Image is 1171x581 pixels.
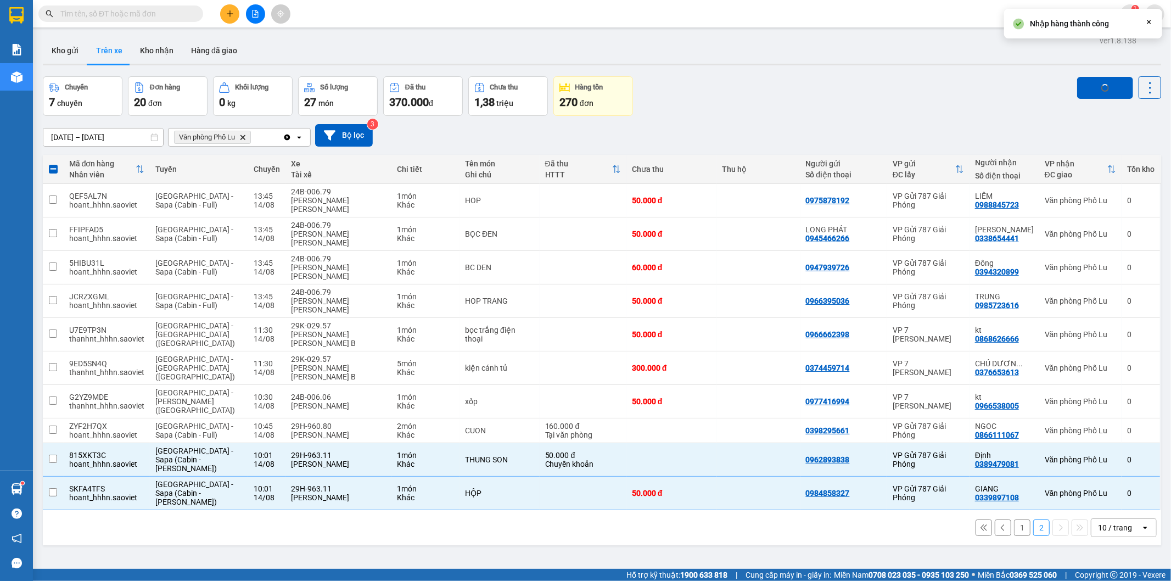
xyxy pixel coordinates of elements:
[397,493,454,502] div: Khác
[545,422,621,431] div: 160.000 đ
[69,368,144,377] div: thanhnt_hhhn.saoviet
[12,533,22,544] span: notification
[283,133,292,142] svg: Clear all
[239,134,246,141] svg: Delete
[49,96,55,109] span: 7
[219,96,225,109] span: 0
[397,484,454,493] div: 1 món
[155,225,233,243] span: [GEOGRAPHIC_DATA] - Sapa (Cabin - Full)
[465,170,534,179] div: Ghi chú
[397,234,454,243] div: Khác
[893,259,964,276] div: VP Gửi 787 Giải Phóng
[893,451,964,468] div: VP Gửi 787 Giải Phóng
[43,37,87,64] button: Kho gửi
[496,99,513,108] span: triệu
[1133,5,1137,13] span: 1
[69,259,144,267] div: 5HIBU31L
[1045,297,1116,305] div: Văn phòng Phố Lu
[254,431,280,439] div: 14/08
[69,301,144,310] div: hoant_hhhn.saoviet
[1127,297,1155,305] div: 0
[1077,77,1133,99] button: loading Nhập hàng
[69,393,144,401] div: G2YZ9MDE
[893,170,955,179] div: ĐC lấy
[69,431,144,439] div: hoant_hhhn.saoviet
[131,37,182,64] button: Kho nhận
[315,124,373,147] button: Bộ lọc
[298,76,378,116] button: Số lượng27món
[806,455,850,464] div: 0962893838
[397,326,454,334] div: 1 món
[1127,230,1155,238] div: 0
[174,131,251,144] span: Văn phòng Phố Lu, close by backspace
[291,263,386,281] div: [PERSON_NAME] [PERSON_NAME]
[1127,263,1155,272] div: 0
[975,460,1019,468] div: 0389479081
[291,159,386,168] div: Xe
[468,76,548,116] button: Chưa thu1,38 triệu
[397,368,454,377] div: Khác
[893,326,964,343] div: VP 7 [PERSON_NAME]
[806,489,850,498] div: 0984858327
[291,297,386,314] div: [PERSON_NAME] [PERSON_NAME]
[975,200,1019,209] div: 0988845723
[246,4,265,24] button: file-add
[69,493,144,502] div: hoant_hhhn.saoviet
[1045,170,1107,179] div: ĐC giao
[277,10,284,18] span: aim
[1010,571,1057,579] strong: 0369 525 060
[57,99,82,108] span: chuyến
[254,267,280,276] div: 14/08
[397,200,454,209] div: Khác
[1033,519,1050,536] button: 2
[806,196,850,205] div: 0975878192
[11,71,23,83] img: warehouse-icon
[1014,519,1030,536] button: 1
[397,225,454,234] div: 1 món
[722,165,795,174] div: Thu hộ
[975,422,1034,431] div: NGOC
[975,368,1019,377] div: 0376653613
[254,301,280,310] div: 14/08
[397,267,454,276] div: Khác
[291,401,386,410] div: [PERSON_NAME]
[545,451,621,460] div: 50.000 đ
[1039,155,1122,184] th: Toggle SortBy
[806,263,850,272] div: 0947939726
[1098,522,1132,533] div: 10 / trang
[69,225,144,234] div: FFIPFAD5
[155,422,233,439] span: [GEOGRAPHIC_DATA] - Sapa (Cabin - Full)
[291,187,386,196] div: 24B-006.79
[465,455,534,464] div: THUNG SON
[680,571,727,579] strong: 1900 633 818
[632,330,711,339] div: 50.000 đ
[1045,230,1116,238] div: Văn phòng Phố Lu
[155,355,235,381] span: [GEOGRAPHIC_DATA] - [GEOGRAPHIC_DATA] ([GEOGRAPHIC_DATA])
[893,292,964,310] div: VP Gửi 787 Giải Phóng
[553,76,633,116] button: Hàng tồn270đơn
[291,393,386,401] div: 24B-006.06
[155,388,235,415] span: [GEOGRAPHIC_DATA] - [PERSON_NAME] ([GEOGRAPHIC_DATA])
[254,334,280,343] div: 14/08
[367,119,378,130] sup: 3
[155,259,233,276] span: [GEOGRAPHIC_DATA] - Sapa (Cabin - Full)
[397,460,454,468] div: Khác
[893,359,964,377] div: VP 7 [PERSON_NAME]
[806,426,850,435] div: 0398295661
[1145,18,1153,26] svg: Close
[746,569,831,581] span: Cung cấp máy in - giấy in:
[975,158,1034,167] div: Người nhận
[806,364,850,372] div: 0374459714
[1110,571,1118,579] span: copyright
[43,129,163,146] input: Select a date range.
[545,460,621,468] div: Chuyển khoản
[69,292,144,301] div: JCRZXGML
[87,37,131,64] button: Trên xe
[254,484,280,493] div: 10:01
[291,364,386,381] div: [PERSON_NAME] [PERSON_NAME] B
[1127,426,1155,435] div: 0
[465,397,534,406] div: xốp
[69,451,144,460] div: 815XKT3C
[575,83,603,91] div: Hàng tồn
[397,192,454,200] div: 1 món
